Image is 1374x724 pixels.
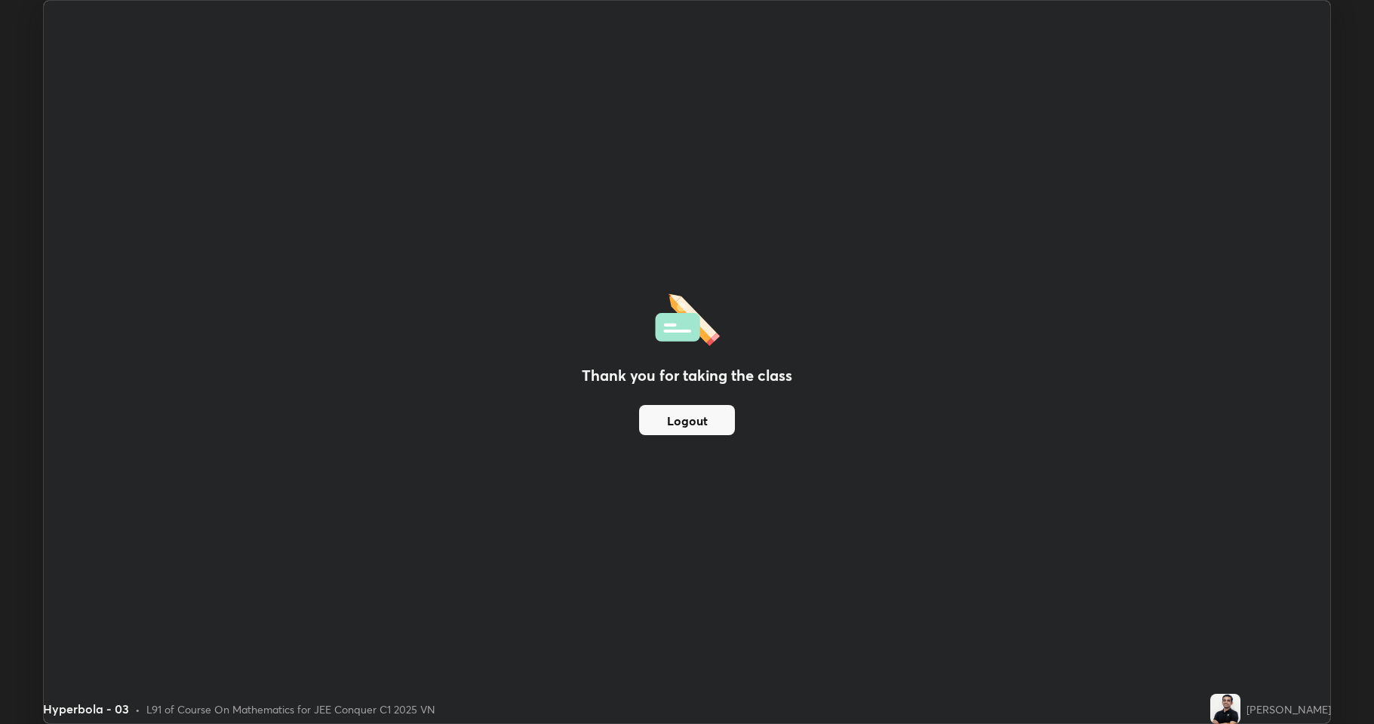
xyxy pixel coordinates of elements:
[43,700,129,718] div: Hyperbola - 03
[582,364,792,387] h2: Thank you for taking the class
[655,289,720,346] img: offlineFeedback.1438e8b3.svg
[1210,694,1240,724] img: f8aae543885a491b8a905e74841c74d5.jpg
[146,701,435,717] div: L91 of Course On Mathematics for JEE Conquer C1 2025 VN
[135,701,140,717] div: •
[1246,701,1331,717] div: [PERSON_NAME]
[639,405,735,435] button: Logout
